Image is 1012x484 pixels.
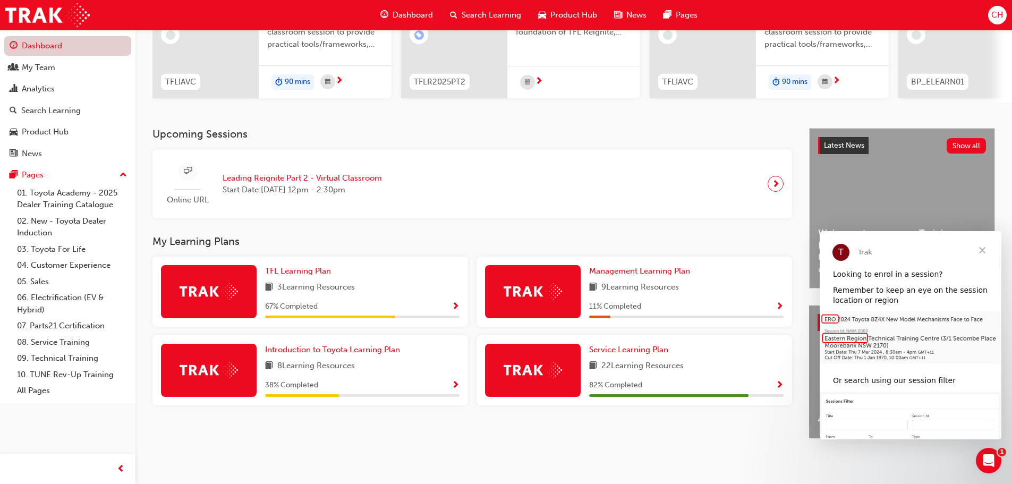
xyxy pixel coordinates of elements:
span: prev-icon [117,463,125,476]
a: 03. Toyota For Life [13,241,131,258]
span: 3 Learning Resources [277,281,355,294]
h3: My Learning Plans [152,235,792,248]
span: pages-icon [10,171,18,180]
span: Revolutionise the way you access and manage your learning resources. [818,251,986,275]
span: Show Progress [776,381,784,390]
span: car-icon [10,128,18,137]
div: My Team [22,62,55,74]
div: Product Hub [22,126,69,138]
button: Pages [4,165,131,185]
button: Show Progress [776,300,784,313]
span: Service Learning Plan [589,345,668,354]
img: Trak [504,283,562,300]
span: car-icon [538,9,546,22]
iframe: Intercom live chat message [820,231,1001,439]
span: 8 Learning Resources [277,360,355,373]
a: 08. Service Training [13,334,131,351]
span: Search Learning [462,9,521,21]
img: Trak [180,283,238,300]
span: TFLR2025PT2 [414,76,465,88]
span: Pages [676,9,698,21]
span: 67 % Completed [265,301,318,313]
span: Show Progress [776,302,784,312]
span: learningRecordVerb_ENROLL-icon [414,30,424,40]
span: 90 mins [782,76,807,88]
a: search-iconSearch Learning [441,4,530,26]
span: next-icon [535,77,543,87]
span: Show Progress [452,381,460,390]
a: 10. TUNE Rev-Up Training [13,367,131,383]
span: book-icon [265,360,273,373]
a: 02. New - Toyota Dealer Induction [13,213,131,241]
button: Show Progress [776,379,784,392]
span: book-icon [589,360,597,373]
button: Show all [947,138,987,154]
span: TFLIAVC [662,76,693,88]
a: Service Learning Plan [589,344,673,356]
h3: Upcoming Sessions [152,128,792,140]
img: Trak [504,362,562,378]
a: Online URLLeading Reignite Part 2 - Virtual ClassroomStart Date:[DATE] 12pm - 2:30pm [161,158,784,210]
a: News [4,144,131,164]
span: next-icon [772,176,780,191]
span: News [626,9,647,21]
span: search-icon [450,9,457,22]
span: chart-icon [10,84,18,94]
span: Start Date: [DATE] 12pm - 2:30pm [223,184,382,196]
span: calendar-icon [325,75,330,89]
span: calendar-icon [822,75,828,89]
a: 4x4 and Towing [809,305,945,438]
span: sessionType_ONLINE_URL-icon [184,165,192,178]
span: Online URL [161,194,214,206]
span: 11 % Completed [589,301,641,313]
span: next-icon [832,77,840,86]
span: 38 % Completed [265,379,318,392]
button: Show Progress [452,300,460,313]
span: Welcome to your new Training Resource Centre [818,227,986,251]
span: Latest News [824,141,864,150]
span: CH [991,9,1003,21]
span: learningRecordVerb_NONE-icon [912,30,921,40]
span: duration-icon [772,75,780,89]
button: DashboardMy TeamAnalyticsSearch LearningProduct HubNews [4,34,131,165]
span: Dashboard [393,9,433,21]
a: Product HubShow all [818,314,987,331]
a: guage-iconDashboard [372,4,441,26]
span: pages-icon [664,9,671,22]
span: Product Hub [550,9,597,21]
span: Introduction to Toyota Learning Plan [265,345,400,354]
span: learningRecordVerb_NONE-icon [663,30,673,40]
span: people-icon [10,63,18,73]
a: Search Learning [4,101,131,121]
span: news-icon [614,9,622,22]
span: book-icon [589,281,597,294]
img: Trak [5,3,90,27]
a: 06. Electrification (EV & Hybrid) [13,290,131,318]
span: TFLIAVC [165,76,196,88]
span: duration-icon [275,75,283,89]
div: Analytics [22,83,55,95]
a: pages-iconPages [655,4,706,26]
a: car-iconProduct Hub [530,4,606,26]
a: Dashboard [4,36,131,56]
span: 82 % Completed [589,379,642,392]
img: Trak [180,362,238,378]
a: Management Learning Plan [589,265,694,277]
a: Analytics [4,79,131,99]
a: 05. Sales [13,274,131,290]
span: Leading Reignite Part 2 - Virtual Classroom [223,172,382,184]
span: 1 [998,448,1006,456]
span: Management Learning Plan [589,266,690,276]
a: Latest NewsShow all [818,137,986,154]
a: 04. Customer Experience [13,257,131,274]
span: next-icon [335,77,343,86]
a: Product Hub [4,122,131,142]
span: book-icon [265,281,273,294]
